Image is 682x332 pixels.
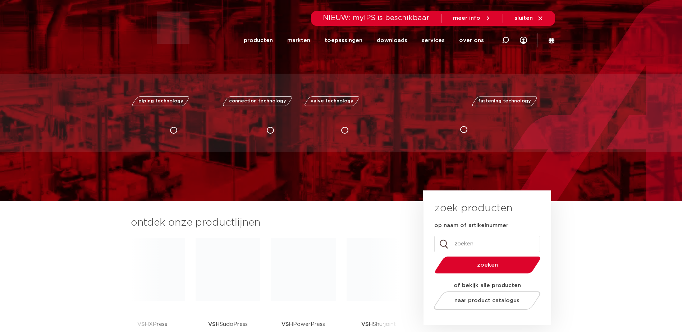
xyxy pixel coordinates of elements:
[422,27,445,54] a: services
[514,15,533,21] span: sluiten
[434,222,508,229] label: op naam of artikelnummer
[323,14,430,22] span: NIEUW: myIPS is beschikbaar
[287,27,310,54] a: markten
[432,291,542,310] a: naar product catalogus
[208,322,220,327] strong: VSH
[453,15,480,21] span: meer info
[434,201,512,216] h3: zoek producten
[229,99,286,103] span: connection technology
[282,322,293,327] strong: VSH
[453,262,522,268] span: zoeken
[325,27,362,54] a: toepassingen
[137,322,149,327] strong: VSH
[459,27,484,54] a: over ons
[454,283,521,288] strong: of bekijk alle producten
[514,15,544,22] a: sluiten
[361,322,373,327] strong: VSH
[434,236,540,252] input: zoeken
[138,99,183,103] span: piping technology
[131,216,399,230] h3: ontdek onze productlijnen
[432,256,543,274] button: zoeken
[244,27,484,54] nav: Menu
[311,99,353,103] span: valve technology
[377,27,407,54] a: downloads
[244,27,273,54] a: producten
[520,32,527,48] div: my IPS
[454,298,519,303] span: naar product catalogus
[478,99,531,103] span: fastening technology
[453,15,491,22] a: meer info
